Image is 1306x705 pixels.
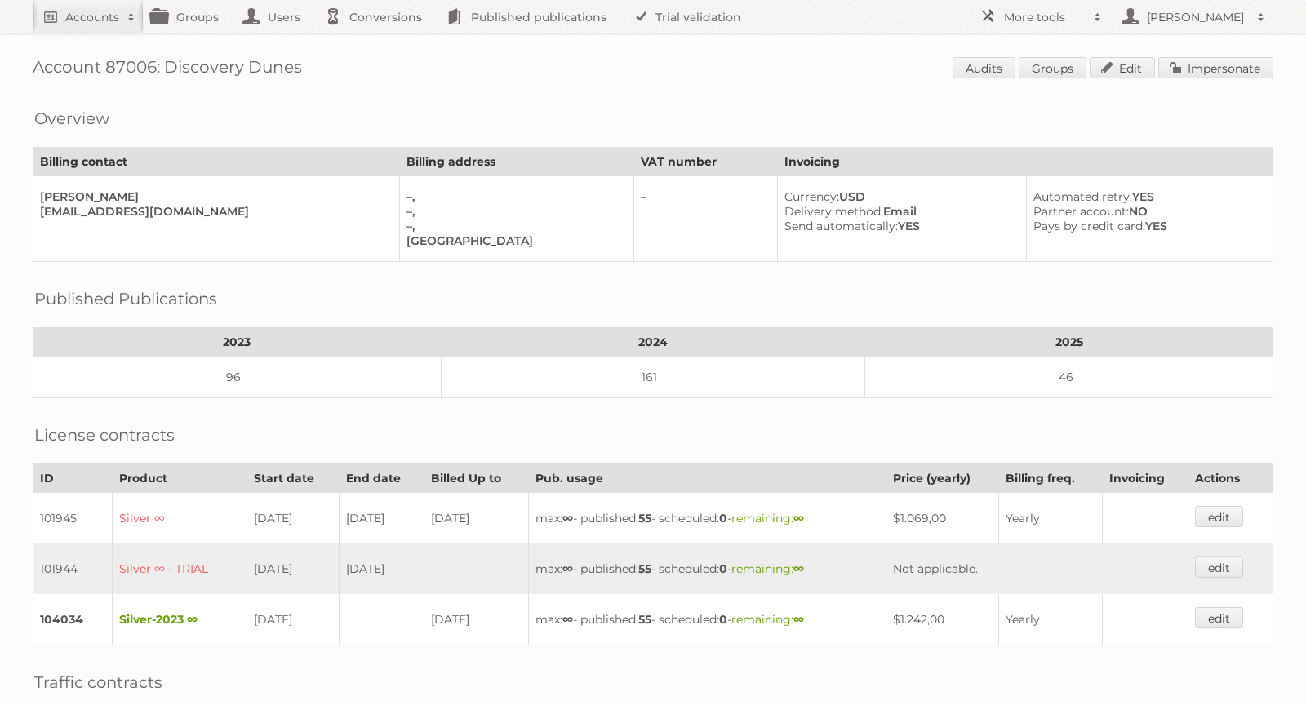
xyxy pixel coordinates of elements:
[731,561,804,576] span: remaining:
[562,612,573,627] strong: ∞
[999,464,1102,493] th: Billing freq.
[793,612,804,627] strong: ∞
[1033,189,1132,204] span: Automated retry:
[784,204,1013,219] div: Email
[638,511,651,525] strong: 55
[1033,219,1145,233] span: Pays by credit card:
[1195,506,1243,527] a: edit
[34,286,217,311] h2: Published Publications
[784,189,1013,204] div: USD
[247,543,340,594] td: [DATE]
[731,612,804,627] span: remaining:
[784,219,1013,233] div: YES
[340,543,424,594] td: [DATE]
[793,561,804,576] strong: ∞
[886,464,999,493] th: Price (yearly)
[1158,57,1273,78] a: Impersonate
[1033,204,1129,219] span: Partner account:
[34,423,175,447] h2: License contracts
[112,493,247,544] td: Silver ∞
[793,511,804,525] strong: ∞
[33,464,113,493] th: ID
[34,106,109,131] h2: Overview
[562,561,573,576] strong: ∞
[1033,189,1259,204] div: YES
[247,594,340,645] td: [DATE]
[441,357,864,398] td: 161
[778,148,1273,176] th: Invoicing
[340,493,424,544] td: [DATE]
[999,594,1102,645] td: Yearly
[1188,464,1273,493] th: Actions
[1195,556,1243,578] a: edit
[562,511,573,525] strong: ∞
[634,148,778,176] th: VAT number
[247,464,340,493] th: Start date
[638,612,651,627] strong: 55
[784,189,839,204] span: Currency:
[40,189,386,204] div: [PERSON_NAME]
[406,189,621,204] div: –,
[953,57,1015,78] a: Audits
[33,594,113,645] td: 104034
[1195,607,1243,628] a: edit
[65,9,119,25] h2: Accounts
[1019,57,1086,78] a: Groups
[719,561,727,576] strong: 0
[634,176,778,262] td: –
[1004,9,1086,25] h2: More tools
[406,233,621,248] div: [GEOGRAPHIC_DATA]
[731,511,804,525] span: remaining:
[1033,204,1259,219] div: NO
[784,204,883,219] span: Delivery method:
[1033,219,1259,233] div: YES
[247,493,340,544] td: [DATE]
[528,594,886,645] td: max: - published: - scheduled: -
[33,328,442,357] th: 2023
[424,594,529,645] td: [DATE]
[1143,9,1249,25] h2: [PERSON_NAME]
[528,543,886,594] td: max: - published: - scheduled: -
[33,57,1273,82] h1: Account 87006: Discovery Dunes
[441,328,864,357] th: 2024
[865,357,1273,398] td: 46
[999,493,1102,544] td: Yearly
[638,561,651,576] strong: 55
[1102,464,1188,493] th: Invoicing
[784,219,898,233] span: Send automatically:
[406,219,621,233] div: –,
[424,493,529,544] td: [DATE]
[34,670,162,694] h2: Traffic contracts
[33,493,113,544] td: 101945
[528,493,886,544] td: max: - published: - scheduled: -
[406,204,621,219] div: –,
[33,148,400,176] th: Billing contact
[340,464,424,493] th: End date
[528,464,886,493] th: Pub. usage
[40,204,386,219] div: [EMAIL_ADDRESS][DOMAIN_NAME]
[719,511,727,525] strong: 0
[112,594,247,645] td: Silver-2023 ∞
[33,543,113,594] td: 101944
[112,543,247,594] td: Silver ∞ - TRIAL
[719,612,727,627] strong: 0
[886,594,999,645] td: $1.242,00
[399,148,634,176] th: Billing address
[865,328,1273,357] th: 2025
[112,464,247,493] th: Product
[33,357,442,398] td: 96
[886,493,999,544] td: $1.069,00
[424,464,529,493] th: Billed Up to
[1090,57,1155,78] a: Edit
[886,543,1188,594] td: Not applicable.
